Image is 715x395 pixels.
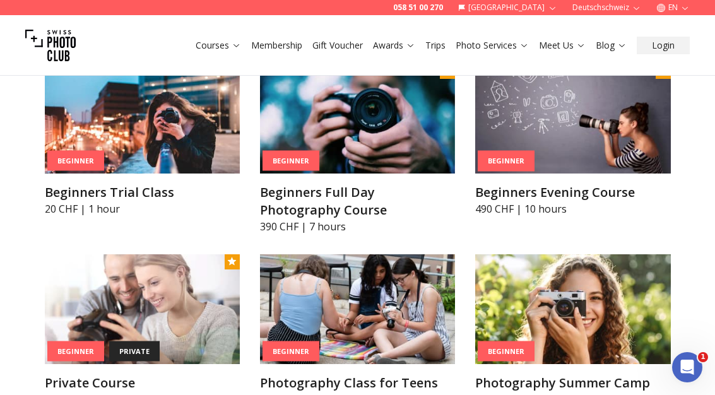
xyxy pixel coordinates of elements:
img: Swiss photo club [25,20,76,71]
h3: Photography Class for Teens [260,374,455,392]
div: Beginner [478,151,535,172]
button: Courses [191,37,246,54]
iframe: Intercom live chat [672,352,702,382]
img: Photography Summer Camp for Teens | 5-Day Creative Workshop [475,254,670,364]
h3: Beginners Evening Course [475,184,670,201]
span: 1 [698,352,708,362]
img: Beginners Evening Course [475,64,670,174]
button: Gift Voucher [307,37,368,54]
h3: Beginners Trial Class [45,184,240,201]
button: Awards [368,37,420,54]
p: 490 CHF | 10 hours [475,201,670,216]
div: Beginner [478,341,535,362]
div: Beginner [47,341,104,362]
div: Beginner [263,341,319,362]
button: Blog [591,37,632,54]
a: 058 51 00 270 [393,3,443,13]
h3: Private Course [45,374,240,392]
a: Membership [251,39,302,52]
a: Beginners Evening CourseBeginnerBeginners Evening Course490 CHF | 10 hours [475,64,670,216]
img: Beginners Trial Class [45,64,240,174]
a: Photo Services [456,39,529,52]
button: Login [637,37,690,54]
img: Beginners Full Day Photography Course [260,64,455,174]
a: Trips [425,39,446,52]
a: Beginners Trial ClassBeginnerBeginners Trial Class20 CHF | 1 hour [45,64,240,216]
a: Blog [596,39,627,52]
div: private [109,341,160,362]
h3: Beginners Full Day Photography Course [260,184,455,219]
a: Beginners Full Day Photography CourseBeginnerBeginners Full Day Photography Course390 CHF | 7 hours [260,64,455,234]
a: Meet Us [539,39,586,52]
button: Photo Services [451,37,534,54]
a: Gift Voucher [312,39,363,52]
div: Beginner [263,150,319,171]
button: Trips [420,37,451,54]
img: Photography Class for Teens [260,254,455,364]
button: Meet Us [534,37,591,54]
p: 20 CHF | 1 hour [45,201,240,216]
a: Courses [196,39,241,52]
div: Beginner [47,150,104,171]
img: Private Course [45,254,240,364]
p: 390 CHF | 7 hours [260,219,455,234]
button: Membership [246,37,307,54]
a: Awards [373,39,415,52]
